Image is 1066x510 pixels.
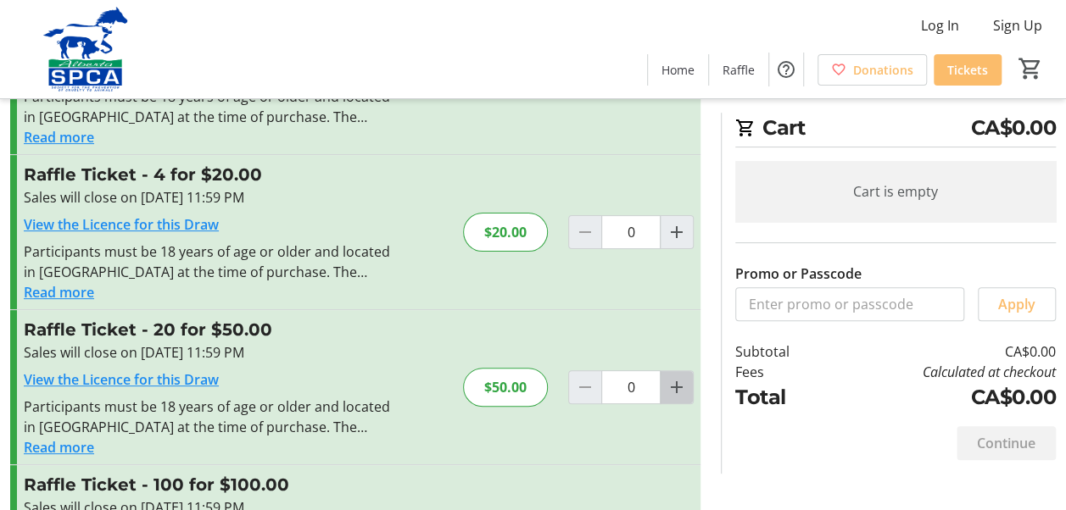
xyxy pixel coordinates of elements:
span: Sign Up [993,15,1042,36]
h3: Raffle Ticket - 100 for $100.00 [24,472,394,497]
td: Calculated at checkout [828,362,1056,382]
span: Donations [853,61,913,79]
div: Cart is empty [735,161,1056,222]
div: $50.00 [463,368,548,407]
span: Log In [921,15,959,36]
a: Donations [818,54,927,86]
span: Home [661,61,695,79]
img: Alberta SPCA's Logo [10,7,161,91]
span: CA$0.00 [971,113,1057,143]
h3: Raffle Ticket - 20 for $50.00 [24,317,394,342]
td: CA$0.00 [828,341,1056,362]
h3: Raffle Ticket - 4 for $20.00 [24,162,394,187]
span: Tickets [947,61,988,79]
div: Participants must be 18 years of age or older and located in [GEOGRAPHIC_DATA] at the time of pur... [24,241,394,282]
td: Subtotal [735,341,828,362]
button: Apply [978,287,1056,321]
a: Tickets [934,54,1002,86]
button: Read more [24,437,94,457]
input: Raffle Ticket Quantity [601,370,661,404]
td: Fees [735,362,828,382]
div: Sales will close on [DATE] 11:59 PM [24,187,394,208]
td: CA$0.00 [828,382,1056,413]
td: Total [735,382,828,413]
button: Increment by one [661,216,693,248]
h2: Cart [735,113,1056,147]
button: Help [769,53,803,86]
button: Log In [907,12,973,39]
span: Raffle [723,61,755,79]
a: View the Licence for this Draw [24,370,219,389]
a: Raffle [709,54,768,86]
label: Promo or Passcode [735,263,862,284]
input: Raffle Ticket Quantity [601,215,661,249]
input: Enter promo or passcode [735,287,964,321]
div: Participants must be 18 years of age or older and located in [GEOGRAPHIC_DATA] at the time of pur... [24,86,394,127]
button: Sign Up [979,12,1056,39]
span: Apply [998,294,1035,314]
div: Sales will close on [DATE] 11:59 PM [24,342,394,363]
div: $20.00 [463,213,548,252]
div: Participants must be 18 years of age or older and located in [GEOGRAPHIC_DATA] at the time of pur... [24,396,394,437]
button: Read more [24,127,94,147]
button: Increment by one [661,371,693,403]
button: Cart [1015,53,1046,84]
button: Read more [24,282,94,302]
a: Home [648,54,708,86]
a: View the Licence for this Draw [24,215,219,234]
